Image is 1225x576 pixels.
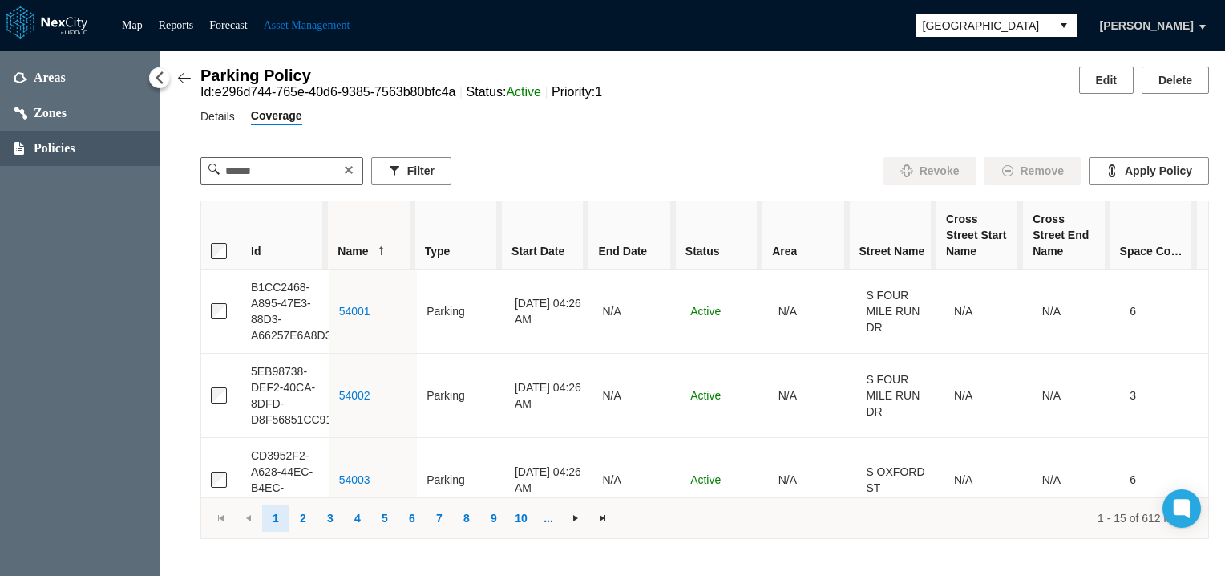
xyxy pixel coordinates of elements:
td: N/A [769,354,857,438]
span: Active [690,473,721,486]
img: policies.svg [14,142,24,155]
span: Status : [467,85,552,99]
a: Reports [159,19,194,31]
td: [DATE] 04:26 AM [505,354,593,438]
a: undefined 3 [317,505,344,532]
a: undefined 10 [507,505,535,532]
span: Area [772,243,797,259]
div: CD3952F2-A628-44EC-B4EC-0A3849956AF6 [251,448,320,512]
span: Active [690,389,721,402]
td: S OXFORD ST [856,438,944,522]
span: Street Name [859,243,925,259]
td: N/A [593,438,681,522]
a: 54001 [339,305,370,318]
button: Filter [371,157,451,185]
td: Parking [417,438,505,522]
img: Back [176,71,192,87]
a: 54002 [339,389,370,402]
a: Forecast [209,19,247,31]
a: Go to the next page [562,505,589,532]
span: Coverage [251,107,302,124]
span: Cross Street Start Name [946,211,1013,259]
button: Apply Policy [1089,157,1209,185]
div: 1 - 15 of 612 items [628,510,1191,526]
img: zones.svg [14,107,27,120]
span: Status [685,243,720,259]
button: select [1051,14,1077,37]
td: S FOUR MILE RUN DR [856,270,944,354]
td: N/A [1033,438,1121,522]
td: N/A [944,354,1033,438]
span: Delete [1158,72,1192,88]
span: Apply Policy [1125,163,1192,179]
td: N/A [593,354,681,438]
span: End Date [598,243,647,259]
td: N/A [944,270,1033,354]
td: N/A [944,438,1033,522]
a: Go to the last page [589,505,617,532]
td: Parking [417,354,505,438]
td: N/A [593,270,681,354]
a: 54003 [339,473,370,486]
td: [DATE] 04:26 AM [505,438,593,522]
td: N/A [769,438,857,522]
a: undefined 8 [453,505,480,532]
td: N/A [1033,270,1121,354]
span: Id : e296d744-765e-40d6-9385-7563b80bfc4a [200,85,467,99]
td: Parking [417,270,505,354]
span: Areas [34,70,66,86]
img: areas.svg [14,72,27,83]
span: Filter [407,163,435,179]
span: Active [690,305,721,318]
button: Delete [1142,67,1209,94]
td: N/A [1033,354,1121,438]
a: undefined 5 [371,505,398,532]
button: [PERSON_NAME] [1083,12,1211,39]
div: 5EB98738-DEF2-40CA-8DFD-D8F56851CC91 [251,363,320,428]
a: undefined 7 [426,505,453,532]
div: B1CC2468-A895-47E3-88D3-A66257E6A8D3 [251,279,320,343]
a: Asset Management [264,19,350,31]
a: Map [122,19,143,31]
span: Start Date [511,243,564,259]
a: undefined 6 [398,505,426,532]
td: [DATE] 04:26 AM [505,270,593,354]
span: Zones [34,105,67,121]
span: [GEOGRAPHIC_DATA] [923,18,1045,34]
span: Name [338,243,368,259]
a: undefined 4 [344,505,371,532]
div: Parking Policy [200,67,602,85]
a: undefined 1 [262,505,289,532]
span: Details [200,107,235,125]
td: 6 [1120,270,1208,354]
span: Id [251,243,261,259]
td: 6 [1120,438,1208,522]
span: Cross Street End Name [1033,211,1100,259]
a: undefined 2 [289,505,317,532]
span: Active [506,85,541,99]
span: Space Count [1120,243,1187,259]
td: N/A [769,270,857,354]
td: S FOUR MILE RUN DR [856,354,944,438]
button: Edit [1079,67,1134,94]
td: 3 [1120,354,1208,438]
span: Edit [1096,72,1117,88]
span: Priority : 1 [552,85,602,99]
span: Policies [34,140,75,156]
a: ... [535,505,562,532]
span: [PERSON_NAME] [1100,18,1194,34]
a: undefined 9 [480,505,507,532]
span: Type [425,243,451,259]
